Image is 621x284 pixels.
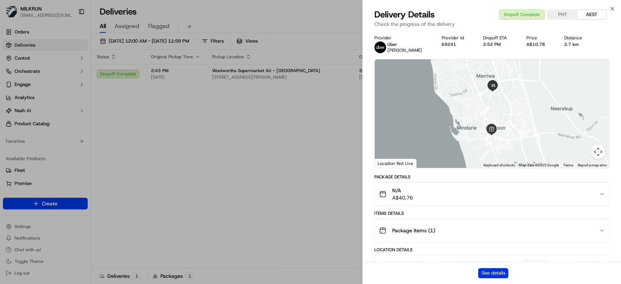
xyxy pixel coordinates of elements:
[576,260,596,267] span: 2:43 PM
[387,42,422,47] p: Uber
[441,35,471,41] div: Provider Id
[375,159,417,168] div: Location Not Live
[485,137,495,146] div: 2
[485,132,494,141] div: 4
[483,163,515,168] button: Keyboard shortcuts
[526,35,553,41] div: Price
[375,182,609,206] button: N/AA$40.76
[480,107,490,116] div: 7
[483,35,515,41] div: Dropoff ETA
[564,35,590,41] div: Distance
[374,247,609,253] div: Location Details
[377,158,401,168] img: Google
[564,42,590,47] div: 2.7 km
[392,260,521,267] span: Woolworths Supermarket AU - Clarkson Store Manager
[479,152,488,162] div: 1
[375,255,609,279] button: Woolworths Supermarket AU - Clarkson Store Manager44312:43 PM
[387,47,422,53] span: [PERSON_NAME]
[374,9,435,20] span: Delivery Details
[519,163,559,167] span: Map data ©2025 Google
[484,130,494,140] div: 5
[578,163,607,167] a: Report a map error
[374,42,386,53] img: uber-new-logo.jpeg
[374,20,609,28] p: Check the progress of the delivery
[483,42,515,47] div: 2:52 PM
[478,268,508,278] button: See details
[531,261,542,267] span: 4431
[375,219,609,242] button: Package Items (1)
[485,132,494,141] div: 3
[548,10,577,19] button: PHT
[489,87,498,96] div: 8
[577,10,606,19] button: AEST
[374,210,609,216] div: Items Details
[392,194,413,201] span: A$40.76
[591,145,605,159] button: Map camera controls
[483,123,492,133] div: 6
[441,42,456,47] button: 69241
[377,158,401,168] a: Open this area in Google Maps (opens a new window)
[374,174,609,180] div: Package Details
[526,42,553,47] div: A$10.78
[392,187,413,194] span: N/A
[374,35,430,41] div: Provider
[563,163,573,167] a: Terms (opens in new tab)
[392,227,435,234] span: Package Items ( 1 )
